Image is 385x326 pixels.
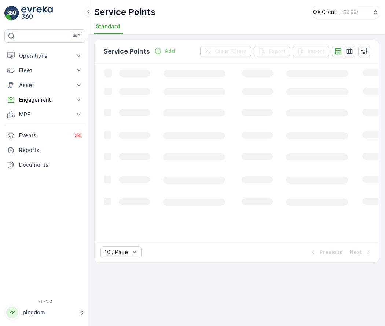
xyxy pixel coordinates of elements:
p: Next [350,249,362,256]
button: PPpingdom [4,305,85,320]
p: ⌘B [73,33,80,39]
a: Events34 [4,128,85,143]
p: MRF [19,111,71,118]
button: Engagement [4,93,85,107]
button: Previous [309,248,343,257]
button: MRF [4,107,85,122]
button: QA Client(+03:00) [313,6,379,18]
button: Export [254,46,290,57]
button: Add [151,47,178,55]
p: Engagement [19,96,71,104]
p: Export [269,48,286,55]
button: Next [349,248,373,257]
p: ( +03:00 ) [339,9,358,15]
button: Clear Filters [200,46,251,57]
p: Previous [320,249,342,256]
p: Import [308,48,324,55]
p: Reports [19,146,82,154]
button: Fleet [4,63,85,78]
p: Service Points [94,6,155,18]
span: Standard [96,23,120,30]
img: logo_light-DOdMpM7g.png [21,6,53,21]
p: Events [19,132,69,139]
span: v 1.49.2 [4,299,85,303]
p: Clear Filters [215,48,247,55]
p: 34 [75,133,81,138]
p: Operations [19,52,71,59]
a: Reports [4,143,85,157]
p: Fleet [19,67,71,74]
p: Asset [19,81,71,89]
p: Service Points [103,46,150,57]
p: Add [165,47,175,55]
button: Import [293,46,329,57]
button: Operations [4,48,85,63]
div: PP [6,307,18,318]
p: QA Client [313,8,336,16]
button: Asset [4,78,85,93]
a: Documents [4,157,85,172]
img: logo [4,6,19,21]
p: pingdom [23,309,75,316]
p: Documents [19,161,82,169]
